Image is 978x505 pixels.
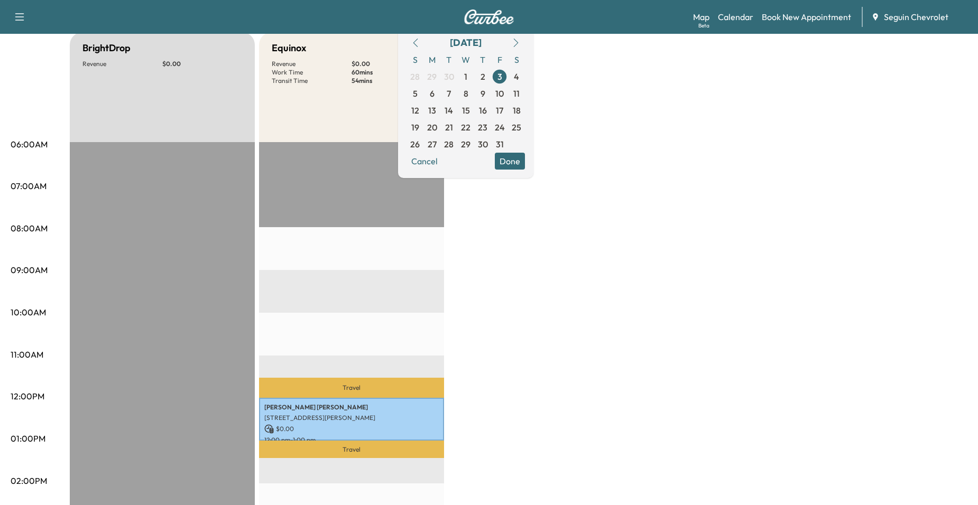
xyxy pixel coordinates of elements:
span: 23 [478,121,487,134]
p: $ 0.00 [264,424,439,434]
p: 10:00AM [11,306,46,319]
span: 27 [428,138,437,151]
span: S [508,51,525,68]
span: 26 [410,138,420,151]
span: S [407,51,423,68]
a: Calendar [718,11,753,23]
span: 4 [514,70,519,83]
span: 18 [513,104,521,117]
span: 12 [411,104,419,117]
img: Curbee Logo [464,10,514,24]
p: [PERSON_NAME] [PERSON_NAME] [264,403,439,412]
div: [DATE] [450,35,482,50]
span: W [457,51,474,68]
p: 54 mins [352,77,431,85]
span: 9 [481,87,485,100]
p: Travel [259,441,444,459]
span: 30 [444,70,454,83]
span: 16 [479,104,487,117]
button: Done [495,153,525,170]
span: 28 [410,70,420,83]
span: T [440,51,457,68]
span: 28 [444,138,454,151]
h5: BrightDrop [82,41,131,55]
p: Travel [259,378,444,398]
p: 11:00AM [11,348,43,361]
span: 21 [445,121,453,134]
p: 12:00PM [11,390,44,403]
div: Beta [698,22,709,30]
span: 14 [445,104,453,117]
span: 11 [513,87,520,100]
a: MapBeta [693,11,709,23]
p: 07:00AM [11,180,47,192]
span: 25 [512,121,521,134]
span: 3 [497,70,502,83]
h5: Equinox [272,41,306,55]
span: 19 [411,121,419,134]
span: 30 [478,138,488,151]
span: 29 [427,70,437,83]
span: 22 [461,121,470,134]
span: 1 [464,70,467,83]
span: 10 [495,87,504,100]
p: Revenue [272,60,352,68]
span: 7 [447,87,451,100]
span: 5 [413,87,418,100]
a: Book New Appointment [762,11,851,23]
span: Seguin Chevrolet [884,11,948,23]
button: Cancel [407,153,442,170]
span: F [491,51,508,68]
span: T [474,51,491,68]
p: 02:00PM [11,474,47,487]
p: $ 0.00 [352,60,431,68]
span: 15 [462,104,470,117]
span: 20 [427,121,437,134]
p: $ 0.00 [162,60,242,68]
p: [STREET_ADDRESS][PERSON_NAME] [264,414,439,422]
p: 06:00AM [11,138,48,151]
span: 13 [428,104,436,117]
p: 12:00 pm - 1:00 pm [264,436,439,444]
p: Work Time [272,68,352,77]
span: 17 [496,104,503,117]
p: 08:00AM [11,222,48,235]
span: 6 [430,87,435,100]
span: 8 [464,87,468,100]
span: 24 [495,121,505,134]
span: 2 [481,70,485,83]
p: Revenue [82,60,162,68]
span: 29 [461,138,470,151]
span: 31 [496,138,504,151]
p: Transit Time [272,77,352,85]
p: 60 mins [352,68,431,77]
span: M [423,51,440,68]
p: 01:00PM [11,432,45,445]
p: 09:00AM [11,264,48,276]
